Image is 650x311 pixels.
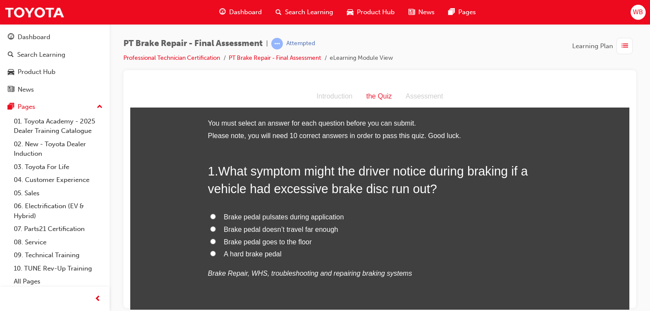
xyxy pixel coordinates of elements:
[408,7,415,18] span: news-icon
[17,50,65,60] div: Search Learning
[10,173,106,187] a: 04. Customer Experience
[80,141,86,146] input: Brake pedal doesn’t travel far enough
[10,115,106,138] a: 01. Toyota Academy - 2025 Dealer Training Catalogue
[10,236,106,249] a: 08. Service
[276,7,282,18] span: search-icon
[94,165,151,172] span: A hard brake pedal
[219,7,226,18] span: guage-icon
[442,3,483,21] a: pages-iconPages
[3,29,106,45] a: Dashboard
[94,128,214,135] span: Brake pedal pulsates during application
[357,7,395,17] span: Product Hub
[633,7,643,17] span: WB
[458,7,476,17] span: Pages
[10,187,106,200] a: 05. Sales
[18,32,50,42] div: Dashboard
[330,53,393,63] li: eLearning Module View
[80,128,86,134] input: Brake pedal pulsates during application
[10,262,106,275] a: 10. TUNE Rev-Up Training
[10,138,106,160] a: 02. New - Toyota Dealer Induction
[212,3,269,21] a: guage-iconDashboard
[94,153,182,160] span: Brake pedal goes to the floor
[229,7,262,17] span: Dashboard
[8,68,14,76] span: car-icon
[418,7,435,17] span: News
[8,86,14,94] span: news-icon
[572,41,613,51] span: Learning Plan
[229,5,269,17] div: the Quiz
[8,34,14,41] span: guage-icon
[3,82,106,98] a: News
[78,77,422,112] h2: 1 .
[266,39,268,49] span: |
[572,38,636,54] button: Learning Plan
[3,47,106,63] a: Search Learning
[3,28,106,99] button: DashboardSearch LearningProduct HubNews
[8,103,14,111] span: pages-icon
[78,184,282,191] em: Brake Repair, WHS, troubleshooting and repairing braking systems
[622,41,628,52] span: list-icon
[97,102,103,113] span: up-icon
[347,7,353,18] span: car-icon
[269,3,340,21] a: search-iconSearch Learning
[402,3,442,21] a: news-iconNews
[448,7,455,18] span: pages-icon
[179,5,229,17] div: Introduction
[18,102,35,112] div: Pages
[94,140,208,148] span: Brake pedal doesn’t travel far enough
[80,165,86,171] input: A hard brake pedal
[78,44,422,57] li: Please note, you will need 10 correct answers in order to pass this quiz. Good luck.
[3,64,106,80] a: Product Hub
[78,79,398,110] span: What symptom might the driver notice during braking if a vehicle had excessive brake disc run out?
[269,5,320,17] div: Assessment
[123,39,263,49] span: PT Brake Repair - Final Assessment
[10,160,106,174] a: 03. Toyota For Life
[271,38,283,49] span: learningRecordVerb_ATTEMPT-icon
[123,54,220,62] a: Professional Technician Certification
[286,40,315,48] div: Attempted
[10,200,106,222] a: 06. Electrification (EV & Hybrid)
[18,85,34,95] div: News
[78,32,422,44] li: You must select an answer for each question before you can submit.
[95,294,101,305] span: prev-icon
[10,249,106,262] a: 09. Technical Training
[3,99,106,115] button: Pages
[285,7,333,17] span: Search Learning
[10,275,106,288] a: All Pages
[631,5,646,20] button: WB
[18,67,55,77] div: Product Hub
[80,153,86,159] input: Brake pedal goes to the floor
[8,51,14,59] span: search-icon
[340,3,402,21] a: car-iconProduct Hub
[10,222,106,236] a: 07. Parts21 Certification
[4,3,64,22] img: Trak
[229,54,321,62] a: PT Brake Repair - Final Assessment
